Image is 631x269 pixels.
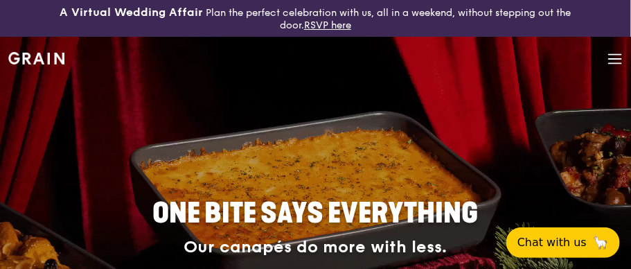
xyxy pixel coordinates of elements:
[506,227,620,258] button: Chat with us🦙
[8,52,64,64] img: Grain
[76,238,554,257] div: Our canapés do more with less.
[304,19,351,31] a: RSVP here
[8,36,64,78] a: GrainGrain
[592,234,609,251] span: 🦙
[60,6,204,19] h3: A Virtual Wedding Affair
[53,6,578,31] div: Plan the perfect celebration with us, all in a weekend, without stepping out the door.
[517,234,587,251] span: Chat with us
[153,197,479,230] span: ONE BITE SAYS EVERYTHING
